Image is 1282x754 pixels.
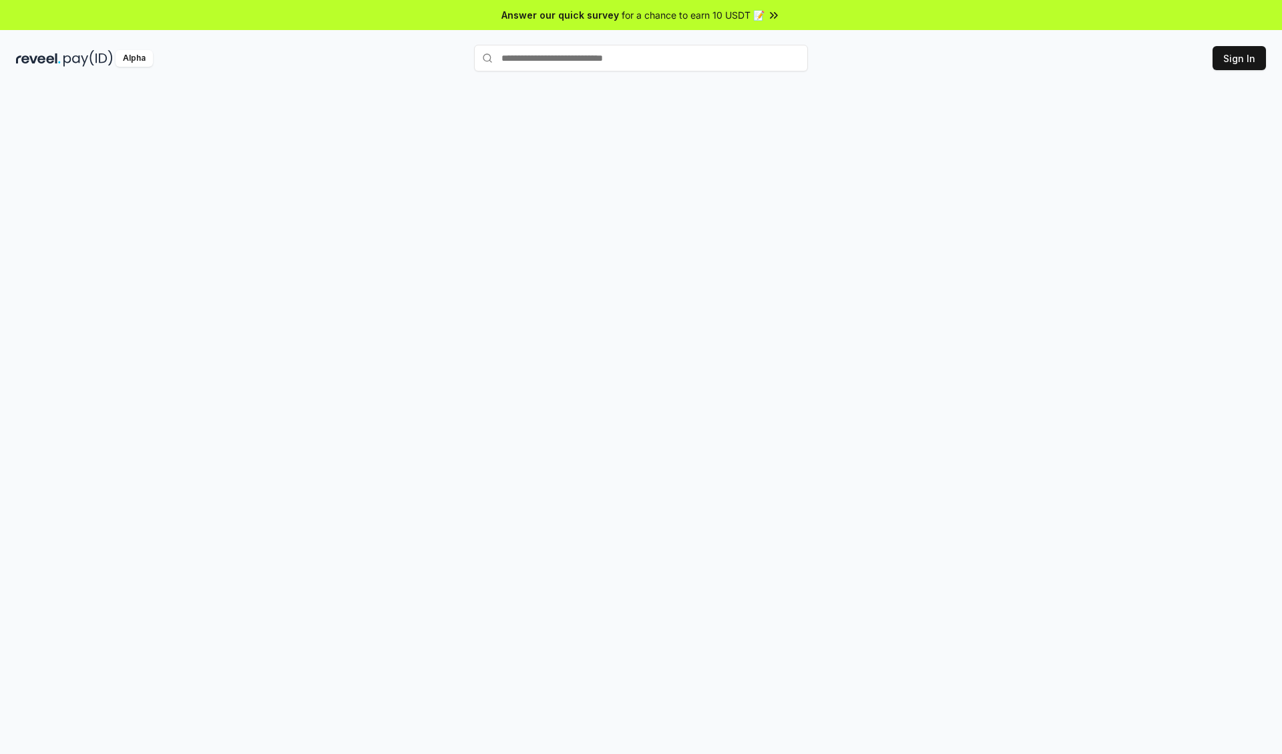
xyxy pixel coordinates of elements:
div: Alpha [116,50,153,67]
img: pay_id [63,50,113,67]
img: reveel_dark [16,50,61,67]
button: Sign In [1213,46,1266,70]
span: for a chance to earn 10 USDT 📝 [622,8,765,22]
span: Answer our quick survey [501,8,619,22]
